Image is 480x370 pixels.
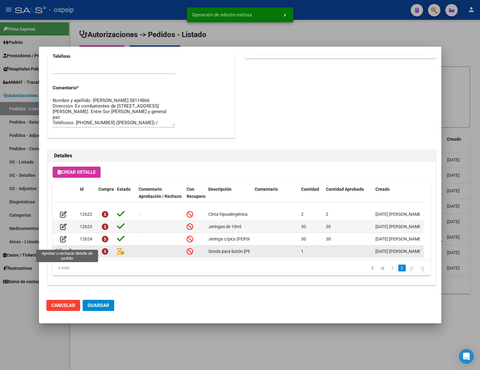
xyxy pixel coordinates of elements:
[206,183,252,210] datatable-header-cell: Descripción
[375,224,422,229] span: [DATE] [PERSON_NAME]
[98,187,114,192] span: Compra
[323,183,373,210] datatable-header-cell: Cantidad Aprobada
[301,212,304,217] span: 2
[279,9,291,20] button: x
[326,212,328,217] span: 2
[301,224,306,229] span: 30
[369,265,377,271] a: go to first page
[388,263,397,273] li: page 1
[398,265,406,271] a: 2
[208,187,231,192] span: Descripción
[88,303,109,308] span: Guardar
[299,183,323,210] datatable-header-cell: Cantidad
[192,12,252,18] span: Operación de edición exitosa
[375,236,422,241] span: [DATE] [PERSON_NAME]
[80,187,84,192] span: Id
[326,224,331,229] span: 30
[397,263,407,273] li: page 2
[375,212,422,217] span: [DATE] [PERSON_NAME]
[80,224,92,229] span: 12623
[255,187,278,192] span: Comentario
[96,183,115,210] datatable-header-cell: Compra
[326,187,364,192] span: Cantidad Aprobada
[389,265,396,271] a: 1
[115,183,136,210] datatable-header-cell: Estado
[54,152,429,159] h2: Detalles
[208,236,270,241] span: Jeringa c/pico [PERSON_NAME]
[139,212,140,217] span: .
[83,300,114,311] button: Guardar
[139,224,140,229] span: .
[184,183,206,210] datatable-header-cell: Con Recupero
[208,224,241,229] span: Jeringas de 10ml
[375,187,390,192] span: Creado
[326,236,331,241] span: 30
[53,53,106,60] p: Teléfono
[46,300,80,311] button: Cancelar
[459,349,474,364] div: Open Intercom Messenger
[252,183,299,210] datatable-header-cell: Comentario
[139,236,140,241] span: .
[373,183,422,210] datatable-header-cell: Creado
[208,212,248,217] span: Cinta hipoalergénica
[58,169,96,175] span: Crear Detalle
[301,236,306,241] span: 30
[136,183,184,210] datatable-header-cell: Comentario Aprobación / Rechazo
[139,187,182,199] span: Comentario Aprobación / Rechazo
[80,236,92,241] span: 12624
[301,187,319,192] span: Cantidad
[284,12,286,18] span: x
[375,249,422,254] span: [DATE] [PERSON_NAME]
[117,187,131,192] span: Estado
[418,265,427,271] a: go to last page
[378,265,387,271] a: go to previous page
[187,187,205,199] span: Con Recupero
[301,249,304,254] span: 1
[408,265,416,271] a: go to next page
[80,249,92,254] span: 12625
[53,260,127,276] div: 6 total
[77,183,96,210] datatable-header-cell: Id
[80,212,92,217] span: 12622
[53,84,106,91] p: Comentario
[208,249,284,254] span: Sonda para botón [PERSON_NAME] 1,5
[53,167,101,178] button: Crear Detalle
[51,303,75,308] span: Cancelar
